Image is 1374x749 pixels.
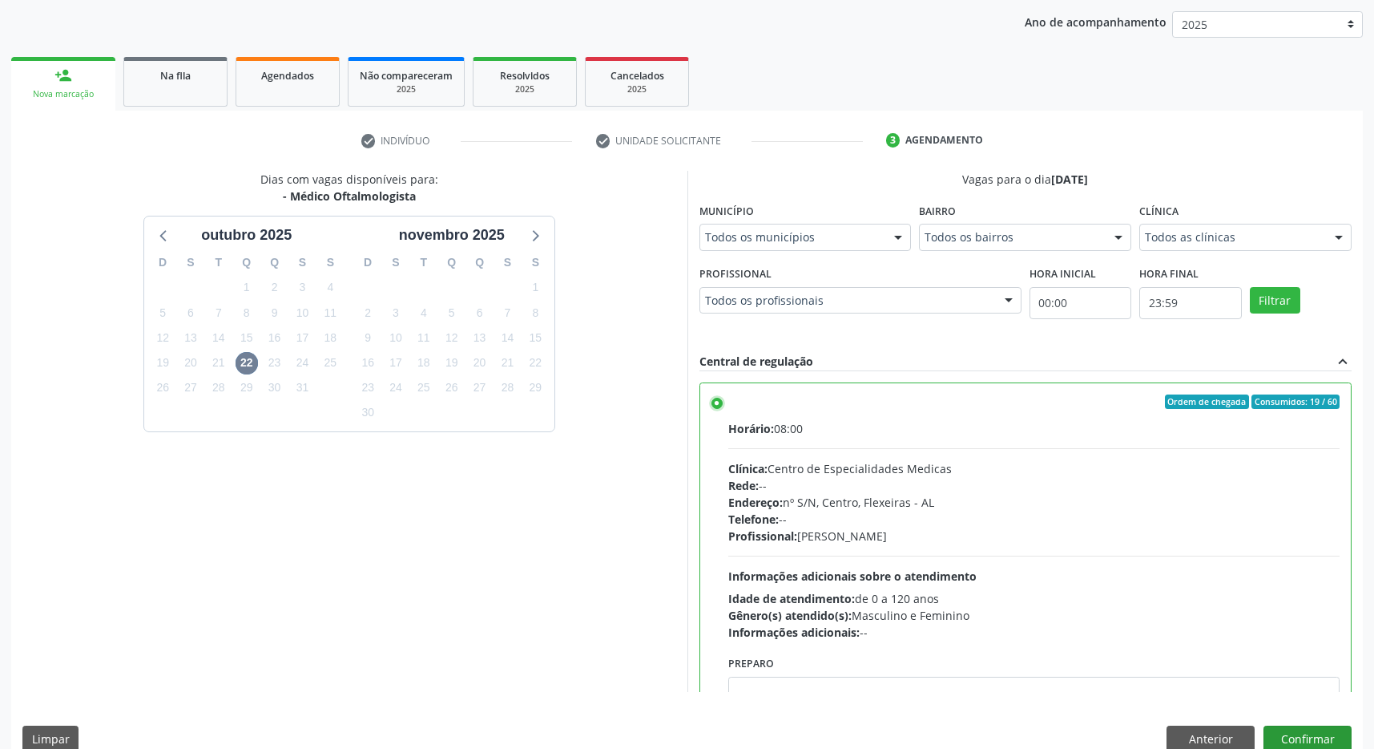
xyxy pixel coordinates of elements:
span: sábado, 11 de outubro de 2025 [319,302,341,324]
span: Todos os municípios [705,229,879,245]
div: Masculino e Feminino [728,607,1340,624]
label: Hora final [1139,262,1199,287]
span: Agendados [261,69,314,83]
div: S [522,250,550,275]
span: Informações adicionais sobre o atendimento [728,569,977,584]
div: Agendamento [905,133,983,148]
span: sexta-feira, 31 de outubro de 2025 [291,377,313,399]
span: [DATE] [1051,172,1088,187]
span: Endereço: [728,495,783,510]
span: sexta-feira, 3 de outubro de 2025 [291,277,313,299]
span: quarta-feira, 1 de outubro de 2025 [236,277,258,299]
span: Profissional: [728,528,797,544]
input: Selecione o horário [1029,287,1131,319]
input: Selecione o horário [1139,287,1241,319]
div: D [149,250,177,275]
span: segunda-feira, 24 de novembro de 2025 [385,377,407,399]
span: quinta-feira, 16 de outubro de 2025 [264,326,286,349]
span: sábado, 29 de novembro de 2025 [524,377,546,399]
span: terça-feira, 4 de novembro de 2025 [413,302,435,324]
div: T [204,250,232,275]
div: Dias com vagas disponíveis para: [260,171,438,204]
div: -- [728,624,1340,641]
span: quarta-feira, 12 de novembro de 2025 [441,326,463,349]
div: Vagas para o dia [699,171,1352,188]
label: Município [699,199,754,224]
span: quinta-feira, 27 de novembro de 2025 [469,377,491,399]
div: 2025 [597,83,677,95]
div: Q [465,250,494,275]
label: Preparo [728,652,774,677]
div: -- [728,477,1340,494]
div: Nova marcação [22,88,104,100]
div: Central de regulação [699,353,813,370]
div: S [494,250,522,275]
span: quarta-feira, 26 de novembro de 2025 [441,377,463,399]
span: sexta-feira, 17 de outubro de 2025 [291,326,313,349]
span: domingo, 30 de novembro de 2025 [357,402,379,424]
span: Informações adicionais: [728,625,860,640]
div: 2025 [360,83,453,95]
span: Na fila [160,69,191,83]
span: Todos os bairros [925,229,1098,245]
span: quinta-feira, 2 de outubro de 2025 [264,277,286,299]
span: segunda-feira, 17 de novembro de 2025 [385,352,407,374]
div: nº S/N, Centro, Flexeiras - AL [728,494,1340,511]
span: domingo, 23 de novembro de 2025 [357,377,379,399]
div: 08:00 [728,420,1340,437]
span: sexta-feira, 10 de outubro de 2025 [291,302,313,324]
span: Resolvidos [500,69,550,83]
span: Todos as clínicas [1145,229,1319,245]
div: S [288,250,316,275]
span: Gênero(s) atendido(s): [728,608,852,623]
span: quarta-feira, 15 de outubro de 2025 [236,326,258,349]
span: quinta-feira, 30 de outubro de 2025 [264,377,286,399]
span: Cancelados [610,69,664,83]
div: person_add [54,67,72,84]
div: [PERSON_NAME] [728,528,1340,545]
span: segunda-feira, 6 de outubro de 2025 [179,302,202,324]
span: quinta-feira, 23 de outubro de 2025 [264,352,286,374]
div: Centro de Especialidades Medicas [728,460,1340,477]
span: sábado, 8 de novembro de 2025 [524,302,546,324]
span: domingo, 2 de novembro de 2025 [357,302,379,324]
span: domingo, 16 de novembro de 2025 [357,352,379,374]
span: domingo, 9 de novembro de 2025 [357,326,379,349]
span: segunda-feira, 3 de novembro de 2025 [385,302,407,324]
span: segunda-feira, 10 de novembro de 2025 [385,326,407,349]
span: sábado, 25 de outubro de 2025 [319,352,341,374]
div: Q [232,250,260,275]
div: - Médico Oftalmologista [260,188,438,204]
span: quarta-feira, 19 de novembro de 2025 [441,352,463,374]
span: terça-feira, 28 de outubro de 2025 [208,377,230,399]
span: quinta-feira, 9 de outubro de 2025 [264,302,286,324]
span: sábado, 15 de novembro de 2025 [524,326,546,349]
button: Filtrar [1250,287,1300,314]
span: terça-feira, 11 de novembro de 2025 [413,326,435,349]
div: 3 [886,133,901,148]
span: quarta-feira, 22 de outubro de 2025 [236,352,258,374]
span: sexta-feira, 24 de outubro de 2025 [291,352,313,374]
label: Hora inicial [1029,262,1096,287]
span: domingo, 5 de outubro de 2025 [151,302,174,324]
span: sábado, 18 de outubro de 2025 [319,326,341,349]
div: S [316,250,345,275]
label: Profissional [699,262,772,287]
span: quinta-feira, 20 de novembro de 2025 [469,352,491,374]
span: Horário: [728,421,774,436]
span: segunda-feira, 20 de outubro de 2025 [179,352,202,374]
span: terça-feira, 25 de novembro de 2025 [413,377,435,399]
span: sexta-feira, 14 de novembro de 2025 [496,326,518,349]
span: Rede: [728,478,759,493]
label: Bairro [919,199,956,224]
span: sexta-feira, 28 de novembro de 2025 [496,377,518,399]
span: Ordem de chegada [1165,395,1249,409]
span: quarta-feira, 8 de outubro de 2025 [236,302,258,324]
div: T [409,250,437,275]
i: expand_less [1334,353,1352,370]
span: terça-feira, 7 de outubro de 2025 [208,302,230,324]
span: quarta-feira, 29 de outubro de 2025 [236,377,258,399]
span: domingo, 26 de outubro de 2025 [151,377,174,399]
div: S [177,250,205,275]
div: D [354,250,382,275]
